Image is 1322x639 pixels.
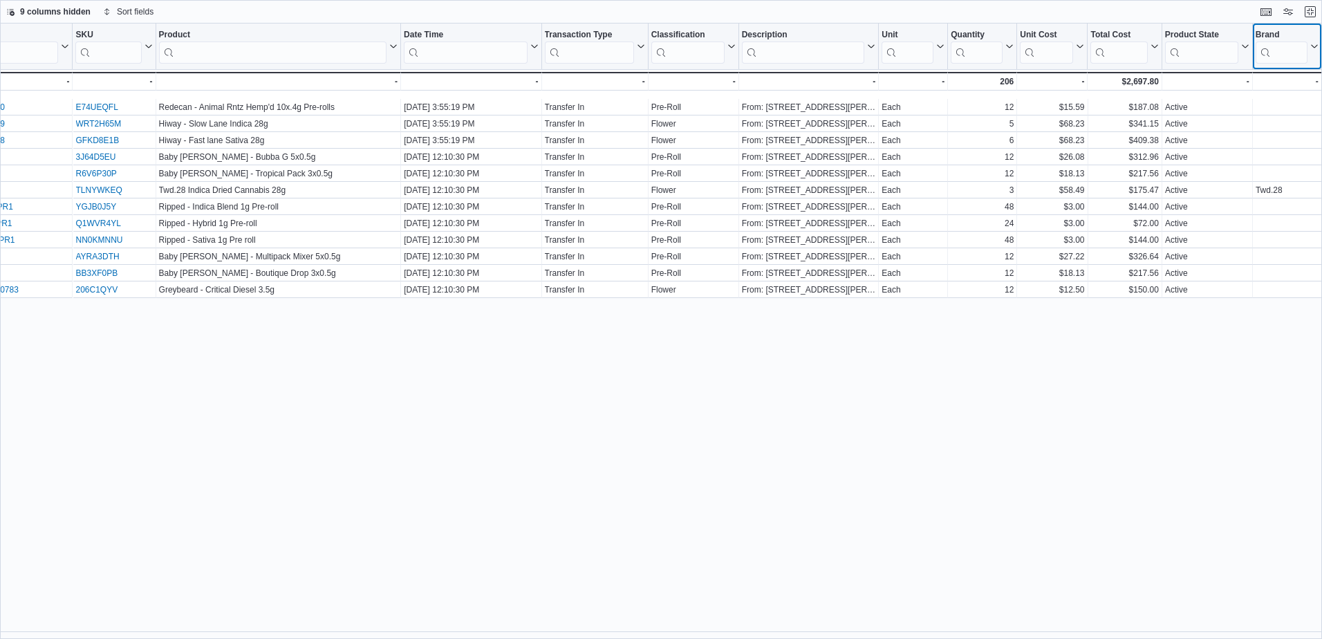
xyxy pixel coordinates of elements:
div: Unit Cost [1020,30,1073,41]
div: $72.00 [1091,218,1159,229]
div: [DATE] 3:55:19 PM [404,135,538,146]
button: Total Cost [1090,30,1158,64]
div: - [75,76,152,87]
div: Twd.28 Indica Dried Cannabis 28g [159,185,398,196]
div: $175.47 [1091,185,1159,196]
div: From: [STREET_ADDRESS][PERSON_NAME] [742,118,876,129]
div: Product [159,30,387,41]
div: From: [STREET_ADDRESS][PERSON_NAME] [742,102,876,113]
div: Active [1165,268,1249,279]
button: Sort fields [97,3,159,20]
a: NN0KMNNU [76,235,123,245]
div: [DATE] 12:10:30 PM [404,234,538,246]
div: 48 [951,201,1014,212]
div: [DATE] 12:10:30 PM [404,151,538,163]
div: [DATE] 12:10:30 PM [404,268,538,279]
div: $187.08 [1091,102,1159,113]
div: From: [STREET_ADDRESS][PERSON_NAME] [742,168,876,179]
div: Transfer In [545,168,645,179]
div: Baby [PERSON_NAME] - Multipack Mixer 5x0.5g [159,251,398,262]
div: From: [STREET_ADDRESS][PERSON_NAME] [742,201,876,212]
div: Baby [PERSON_NAME] - Boutique Drop 3x0.5g [159,268,398,279]
div: $409.38 [1091,135,1159,146]
div: SKU [75,30,141,41]
div: $3.00 [1020,234,1084,246]
div: Each [882,284,944,295]
div: Active [1165,102,1249,113]
div: From: [STREET_ADDRESS][PERSON_NAME] [742,151,876,163]
div: [DATE] 3:55:19 PM [404,118,538,129]
div: $312.96 [1091,151,1159,163]
span: Sort fields [117,6,153,17]
button: Classification [651,30,736,64]
div: Unit [882,30,933,64]
div: Baby [PERSON_NAME] - Tropical Pack 3x0.5g [159,168,398,179]
div: - [1165,76,1249,87]
div: Active [1165,168,1249,179]
div: Each [882,118,944,129]
button: 9 columns hidden [1,3,96,20]
div: Each [882,168,944,179]
div: Each [882,102,944,113]
button: Display options [1280,3,1296,20]
div: Transaction Type [545,30,634,64]
div: 48 [951,234,1014,246]
button: Description [742,30,876,64]
div: 12 [951,151,1014,163]
div: Greybeard - Critical Diesel 3.5g [159,284,398,295]
div: 12 [951,251,1014,262]
a: YGJB0J5Y [76,202,117,212]
div: $326.64 [1091,251,1159,262]
div: Transfer In [545,135,645,146]
div: Flower [651,135,736,146]
button: Product State [1165,30,1249,64]
div: Brand [1256,30,1307,64]
a: AYRA3DTH [76,252,120,261]
a: WRT2H65M [76,119,122,129]
div: Pre-Roll [651,251,736,262]
div: [DATE] 12:10:30 PM [404,284,538,295]
div: 206 [951,76,1014,87]
div: Transfer In [545,234,645,246]
div: Pre-Roll [651,201,736,212]
div: From: [STREET_ADDRESS][PERSON_NAME] [742,268,876,279]
div: Pre-Roll [651,151,736,163]
div: Pre-Roll [651,268,736,279]
div: Flower [651,118,736,129]
a: GFKD8E1B [76,136,120,145]
div: Transfer In [545,251,645,262]
div: $18.13 [1020,268,1084,279]
div: Pre-Roll [651,218,736,229]
div: $68.23 [1020,135,1084,146]
div: $3.00 [1020,218,1084,229]
div: Classification [651,30,725,41]
div: 24 [951,218,1014,229]
div: From: [STREET_ADDRESS][PERSON_NAME] [742,234,876,246]
div: 3 [951,185,1014,196]
button: Keyboard shortcuts [1258,3,1274,20]
div: [DATE] 12:10:30 PM [404,251,538,262]
div: 12 [951,268,1014,279]
div: Total Cost [1090,30,1147,64]
div: Total Cost [1090,30,1147,41]
button: Unit Cost [1020,30,1084,64]
button: Transaction Type [545,30,645,64]
div: Pre-Roll [651,234,736,246]
div: $217.56 [1091,268,1159,279]
div: Each [882,201,944,212]
div: Hiway - Slow Lane Indica 28g [159,118,398,129]
div: Date Time [404,30,527,41]
div: Active [1165,135,1249,146]
a: Q1WVR4YL [76,219,121,228]
div: $3.00 [1020,201,1084,212]
button: Unit [882,30,944,64]
div: Transaction Type [545,30,634,41]
button: Quantity [951,30,1014,64]
div: Active [1165,234,1249,246]
div: Transfer In [545,185,645,196]
div: - [1256,76,1319,87]
a: BB3XF0PB [76,268,118,278]
div: Transfer In [545,201,645,212]
div: Description [742,30,865,41]
div: Each [882,218,944,229]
